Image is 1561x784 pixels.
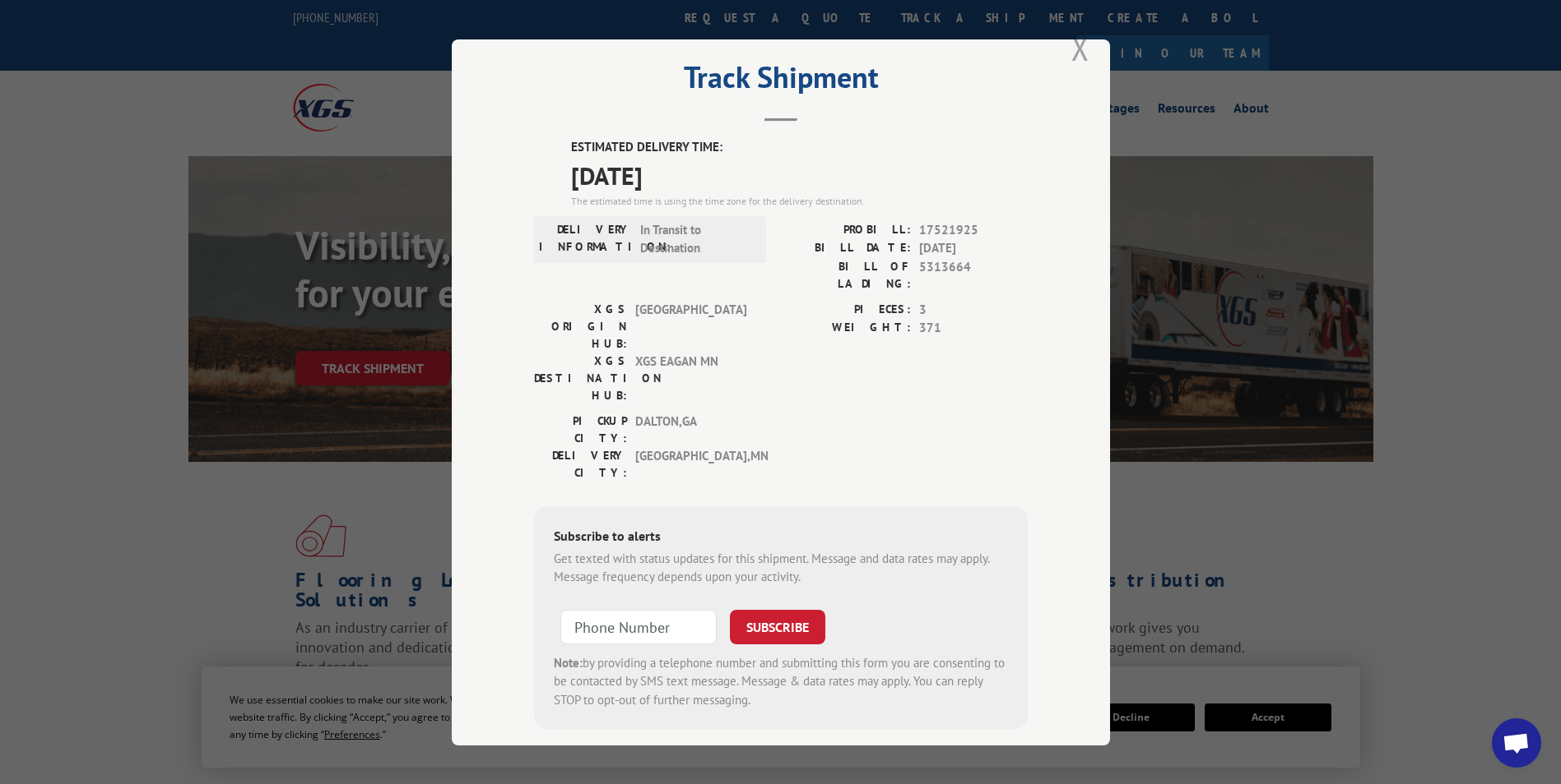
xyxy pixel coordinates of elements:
label: PIECES: [781,300,911,319]
span: 371 [919,319,1028,338]
span: [DATE] [919,239,1028,258]
label: XGS ORIGIN HUB: [534,300,627,352]
span: 17521925 [919,220,1028,239]
label: BILL DATE: [781,239,911,258]
div: The estimated time is using the time zone for the delivery destination. [571,193,1028,208]
span: 3 [919,300,1028,319]
div: Subscribe to alerts [554,525,1008,549]
span: DALTON , GA [635,412,746,446]
span: In Transit to Destination [640,220,751,257]
label: ESTIMATED DELIVERY TIME: [571,138,1028,157]
strong: Note: [554,654,583,670]
span: [GEOGRAPHIC_DATA] , MN [635,446,746,481]
button: Close modal [1071,26,1089,70]
div: by providing a telephone number and submitting this form you are consenting to be contacted by SM... [554,653,1008,709]
span: XGS EAGAN MN [635,352,746,404]
span: [GEOGRAPHIC_DATA] [635,300,746,352]
label: PROBILL: [781,220,911,239]
label: WEIGHT: [781,319,911,338]
label: DELIVERY INFORMATION: [539,220,632,257]
h2: Track Shipment [534,66,1028,97]
label: DELIVERY CITY: [534,446,627,481]
label: BILL OF LADING: [781,257,911,292]
label: PICKUP CITY: [534,412,627,446]
input: Phone Number [560,609,717,643]
span: [DATE] [571,156,1028,193]
span: 5313664 [919,257,1028,292]
div: Open chat [1492,718,1541,768]
div: Get texted with status updates for this shipment. Message and data rates may apply. Message frequ... [554,549,1008,586]
button: SUBSCRIBE [730,609,825,643]
label: XGS DESTINATION HUB: [534,352,627,404]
